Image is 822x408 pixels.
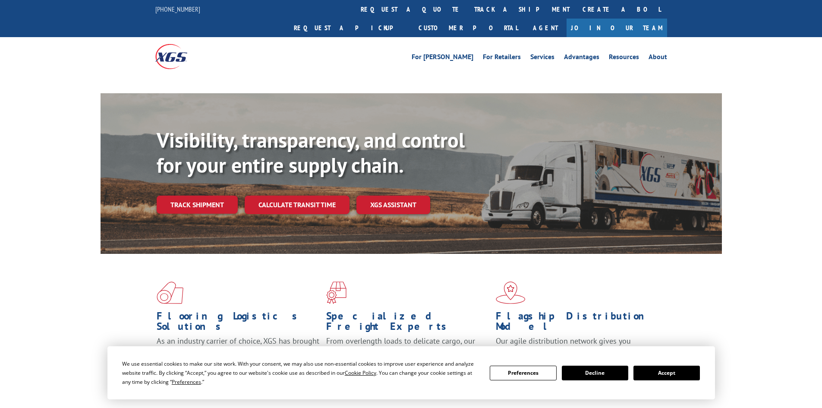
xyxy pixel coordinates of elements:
a: For [PERSON_NAME] [412,54,473,63]
a: XGS ASSISTANT [356,196,430,214]
img: xgs-icon-flagship-distribution-model-red [496,281,526,304]
a: Customer Portal [412,19,524,37]
a: Request a pickup [287,19,412,37]
div: We use essential cookies to make our site work. With your consent, we may also use non-essential ... [122,359,479,386]
a: Calculate transit time [245,196,350,214]
a: Join Our Team [567,19,667,37]
img: xgs-icon-focused-on-flooring-red [326,281,346,304]
div: Cookie Consent Prompt [107,346,715,399]
a: Resources [609,54,639,63]
h1: Specialized Freight Experts [326,311,489,336]
a: Track shipment [157,196,238,214]
button: Accept [633,366,700,380]
span: Our agile distribution network gives you nationwide inventory management on demand. [496,336,655,356]
span: As an industry carrier of choice, XGS has brought innovation and dedication to flooring logistics... [157,336,319,367]
p: From overlength loads to delicate cargo, our experienced staff knows the best way to move your fr... [326,336,489,374]
b: Visibility, transparency, and control for your entire supply chain. [157,127,465,178]
a: Advantages [564,54,599,63]
img: xgs-icon-total-supply-chain-intelligence-red [157,281,183,304]
h1: Flooring Logistics Solutions [157,311,320,336]
a: About [649,54,667,63]
a: [PHONE_NUMBER] [155,5,200,13]
button: Preferences [490,366,556,380]
span: Preferences [172,378,201,386]
a: For Retailers [483,54,521,63]
button: Decline [562,366,628,380]
a: Services [530,54,554,63]
a: Agent [524,19,567,37]
span: Cookie Policy [345,369,376,376]
h1: Flagship Distribution Model [496,311,659,336]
